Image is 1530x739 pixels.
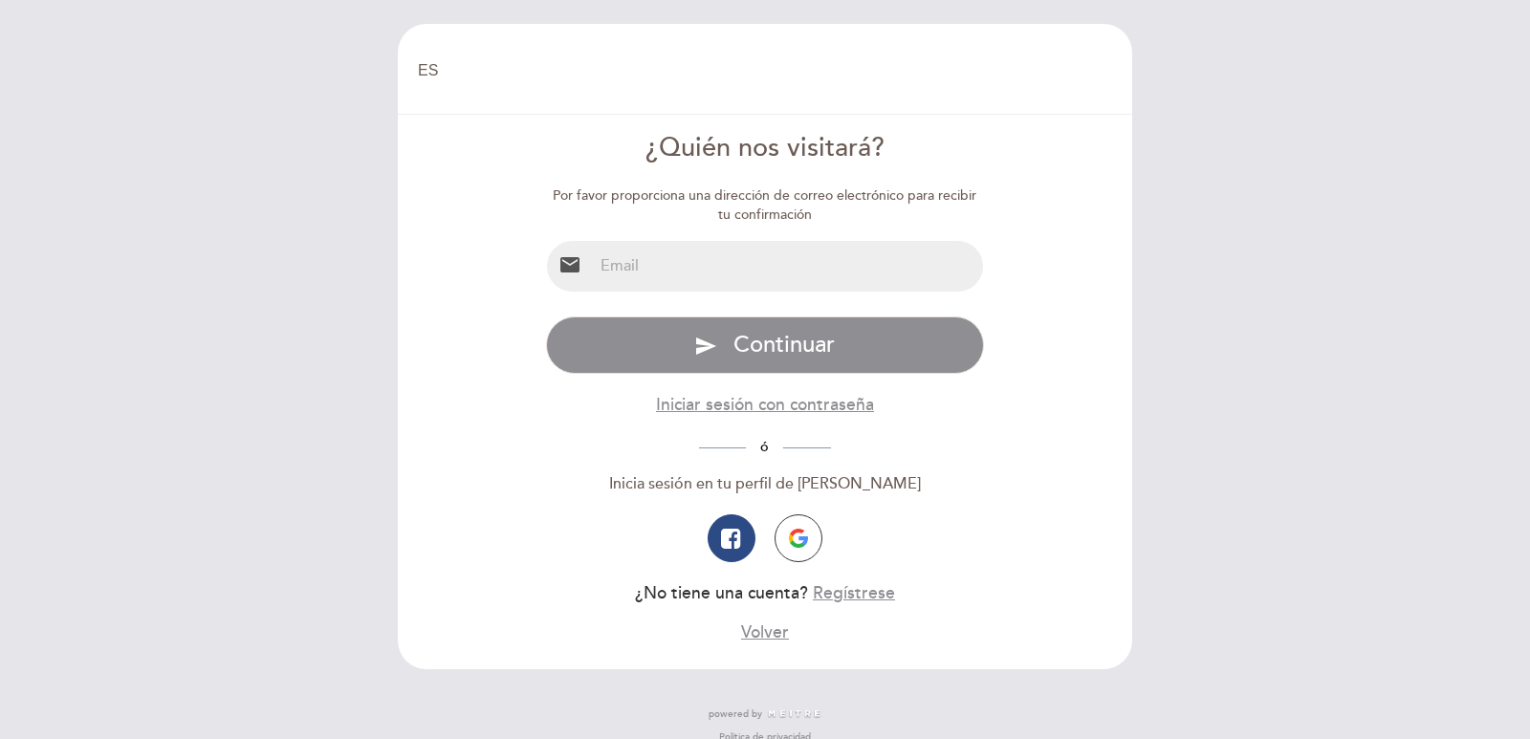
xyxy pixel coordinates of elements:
span: Continuar [733,331,835,359]
button: Volver [741,620,789,644]
img: icon-google.png [789,529,808,548]
div: ¿Quién nos visitará? [546,130,985,167]
span: ¿No tiene una cuenta? [635,583,808,603]
i: send [694,335,717,358]
input: Email [593,241,984,292]
span: powered by [709,707,762,721]
button: Iniciar sesión con contraseña [656,393,874,417]
div: Inicia sesión en tu perfil de [PERSON_NAME] [546,473,985,495]
a: powered by [709,707,821,721]
div: Por favor proporciona una dirección de correo electrónico para recibir tu confirmación [546,186,985,225]
span: ó [746,439,783,455]
button: Regístrese [813,581,895,605]
img: MEITRE [767,709,821,719]
i: email [558,253,581,276]
button: send Continuar [546,316,985,374]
